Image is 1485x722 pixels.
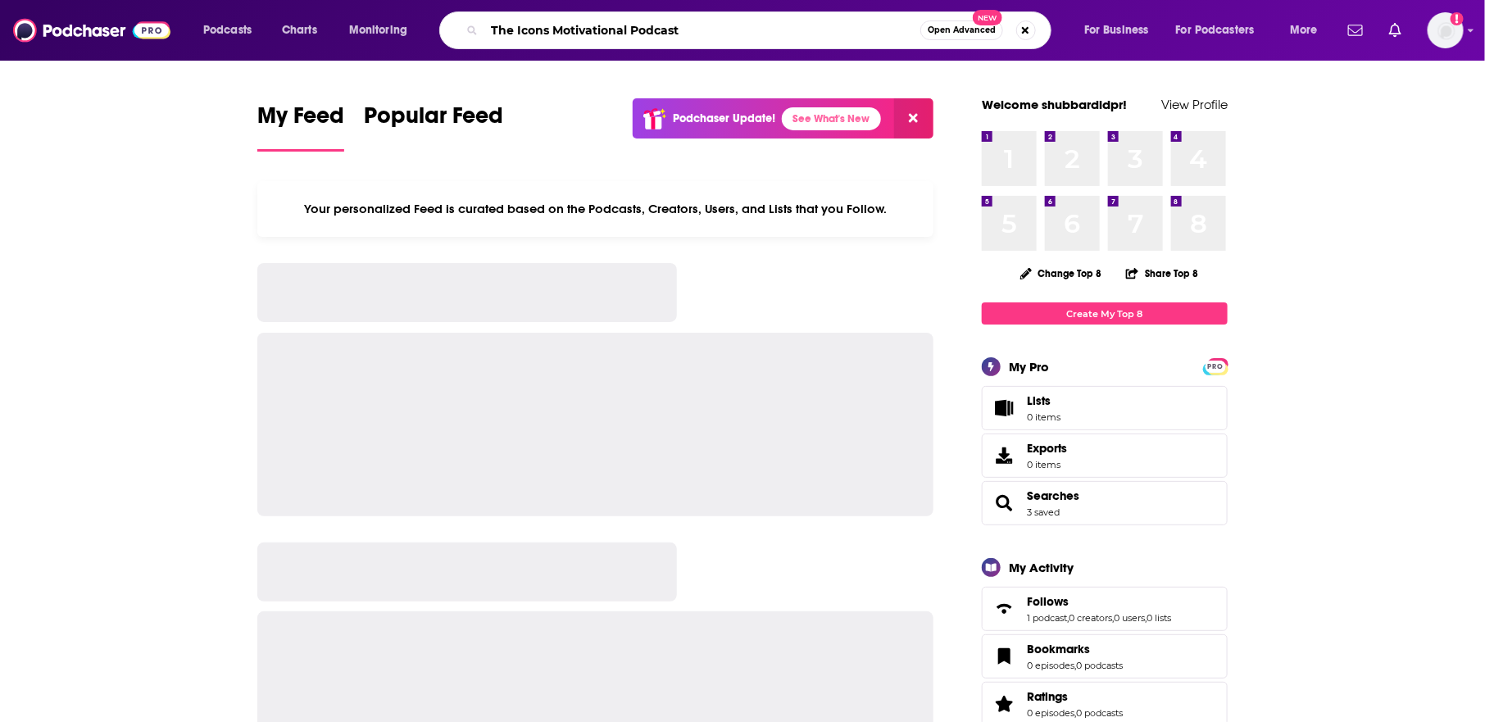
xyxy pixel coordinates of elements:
[1147,612,1171,624] a: 0 lists
[1076,707,1123,719] a: 0 podcasts
[1027,411,1060,423] span: 0 items
[1383,16,1408,44] a: Show notifications dropdown
[1027,459,1067,470] span: 0 items
[1112,612,1114,624] span: ,
[1125,257,1199,289] button: Share Top 8
[988,492,1020,515] a: Searches
[782,107,881,130] a: See What's New
[988,397,1020,420] span: Lists
[1428,12,1464,48] img: User Profile
[988,645,1020,668] a: Bookmarks
[257,102,344,152] a: My Feed
[982,386,1228,430] a: Lists
[1027,506,1060,518] a: 3 saved
[271,17,327,43] a: Charts
[982,481,1228,525] span: Searches
[364,102,503,139] span: Popular Feed
[1027,689,1123,704] a: Ratings
[1027,642,1090,656] span: Bookmarks
[1027,393,1051,408] span: Lists
[1027,642,1123,656] a: Bookmarks
[257,181,933,237] div: Your personalized Feed is curated based on the Podcasts, Creators, Users, and Lists that you Follow.
[1067,612,1069,624] span: ,
[1009,359,1049,375] div: My Pro
[1114,612,1145,624] a: 0 users
[982,634,1228,679] span: Bookmarks
[982,434,1228,478] a: Exports
[1145,612,1147,624] span: ,
[1084,19,1149,42] span: For Business
[1290,19,1318,42] span: More
[1206,361,1225,373] span: PRO
[1027,612,1067,624] a: 1 podcast
[920,20,1003,40] button: Open AdvancedNew
[988,692,1020,715] a: Ratings
[257,102,344,139] span: My Feed
[673,111,775,125] p: Podchaser Update!
[982,97,1127,112] a: Welcome shubbardidpr!
[982,302,1228,325] a: Create My Top 8
[364,102,503,152] a: Popular Feed
[1278,17,1338,43] button: open menu
[1069,612,1112,624] a: 0 creators
[13,15,170,46] img: Podchaser - Follow, Share and Rate Podcasts
[484,17,920,43] input: Search podcasts, credits, & more...
[1451,12,1464,25] svg: Add a profile image
[988,597,1020,620] a: Follows
[1027,488,1079,503] a: Searches
[1161,97,1228,112] a: View Profile
[1074,707,1076,719] span: ,
[982,587,1228,631] span: Follows
[1074,660,1076,671] span: ,
[192,17,273,43] button: open menu
[1027,689,1068,704] span: Ratings
[1428,12,1464,48] span: Logged in as shubbardidpr
[1027,441,1067,456] span: Exports
[203,19,252,42] span: Podcasts
[1206,360,1225,372] a: PRO
[338,17,429,43] button: open menu
[1176,19,1255,42] span: For Podcasters
[1027,594,1069,609] span: Follows
[1027,660,1074,671] a: 0 episodes
[1073,17,1169,43] button: open menu
[1027,594,1171,609] a: Follows
[1010,263,1112,284] button: Change Top 8
[928,26,996,34] span: Open Advanced
[455,11,1067,49] div: Search podcasts, credits, & more...
[1076,660,1123,671] a: 0 podcasts
[282,19,317,42] span: Charts
[1342,16,1369,44] a: Show notifications dropdown
[1165,17,1278,43] button: open menu
[1027,393,1060,408] span: Lists
[1428,12,1464,48] button: Show profile menu
[349,19,407,42] span: Monitoring
[1009,560,1074,575] div: My Activity
[1027,707,1074,719] a: 0 episodes
[988,444,1020,467] span: Exports
[973,10,1002,25] span: New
